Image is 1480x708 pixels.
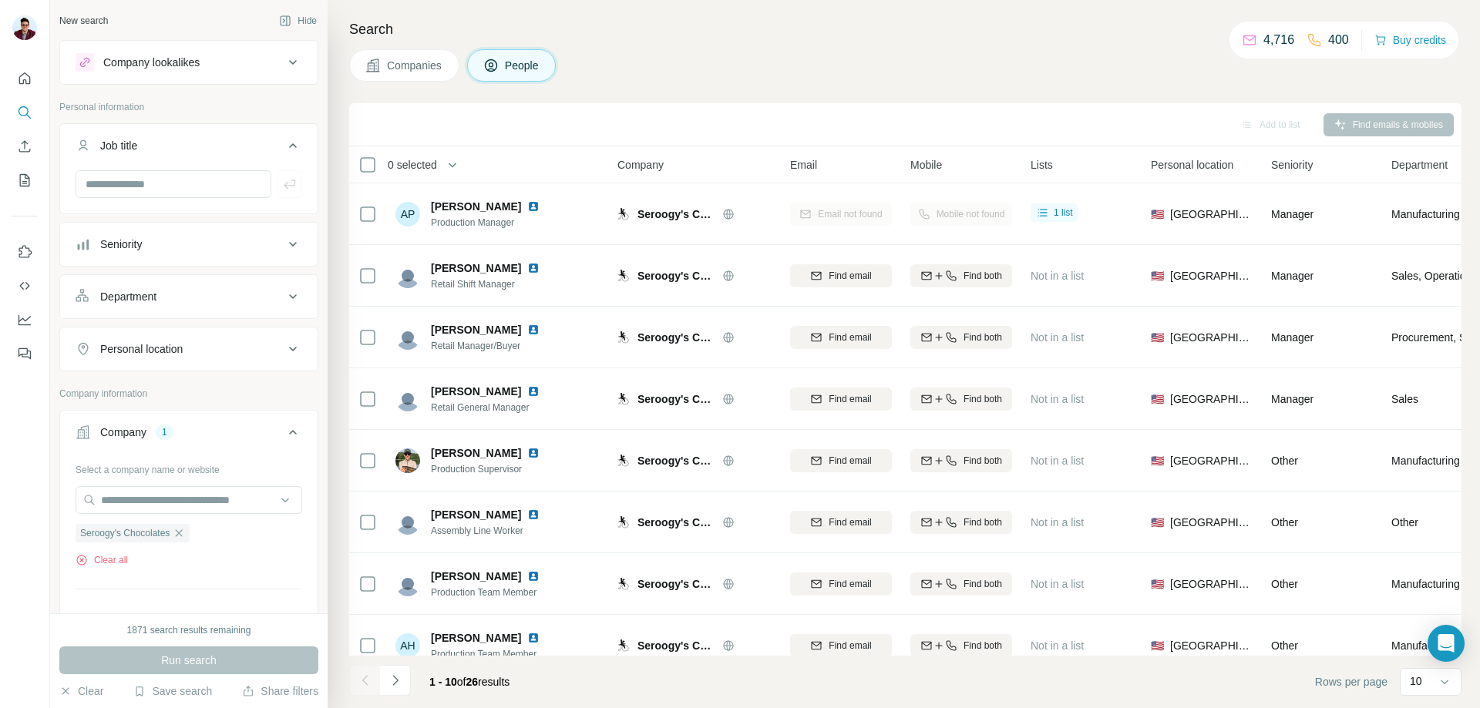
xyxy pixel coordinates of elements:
span: Manufacturing [1391,576,1460,592]
img: Logo of Seroogy's Chocolates [617,516,630,528]
span: [GEOGRAPHIC_DATA] [1170,268,1253,284]
span: Not in a list [1031,331,1084,344]
span: [PERSON_NAME] [431,322,521,337]
span: Sales [1391,391,1418,407]
button: Find both [910,634,1012,657]
span: Find both [964,515,1002,529]
span: Seroogy's Chocolates [637,391,715,407]
span: Find email [829,331,871,344]
button: Clear [59,683,103,699]
div: Job title [100,138,137,153]
button: Hide [268,9,328,32]
button: Find email [790,264,892,287]
button: Find both [910,511,1012,534]
span: Companies [387,58,443,73]
div: AH [395,633,420,658]
span: 🇺🇸 [1151,391,1164,407]
img: Avatar [395,325,420,350]
span: Manager [1271,331,1313,344]
img: LinkedIn logo [527,570,540,582]
p: 400 [1328,31,1349,49]
span: Seroogy's Chocolates [637,330,715,345]
p: 4,716 [1263,31,1294,49]
button: Company1 [60,414,318,457]
h4: Search [349,18,1461,40]
span: Find email [829,515,871,529]
img: Logo of Seroogy's Chocolates [617,208,630,220]
img: LinkedIn logo [527,200,540,213]
span: 🇺🇸 [1151,330,1164,345]
span: [PERSON_NAME] [431,507,521,522]
span: Other [1391,515,1418,530]
span: [GEOGRAPHIC_DATA] [1170,638,1253,653]
span: 26 [466,676,479,688]
button: Find email [790,326,892,349]
span: Manager [1271,270,1313,282]
div: Select a company name or website [76,457,302,477]
button: Seniority [60,226,318,263]
span: 🇺🇸 [1151,268,1164,284]
span: [GEOGRAPHIC_DATA] [1170,330,1253,345]
span: Assembly Line Worker [431,524,558,538]
button: Department [60,278,318,315]
div: Open Intercom Messenger [1428,625,1465,662]
img: Logo of Seroogy's Chocolates [617,393,630,405]
span: Retail Manager/Buyer [431,339,558,353]
span: Not in a list [1031,516,1084,528]
span: Email [790,157,817,173]
button: Save search [133,683,212,699]
span: 🇺🇸 [1151,515,1164,530]
span: Seroogy's Chocolates [637,515,715,530]
img: LinkedIn logo [527,324,540,336]
button: Dashboard [12,306,37,334]
span: Personal location [1151,157,1233,173]
span: [PERSON_NAME] [431,630,521,646]
span: Other [1271,516,1298,528]
span: Manufacturing [1391,206,1460,222]
img: LinkedIn logo [527,447,540,459]
button: Find both [910,449,1012,472]
button: Job title [60,127,318,170]
span: Find both [964,577,1002,591]
span: 🇺🇸 [1151,576,1164,592]
span: Manager [1271,393,1313,405]
span: Mobile [910,157,942,173]
span: Seroogy's Chocolates [637,206,715,222]
button: Enrich CSV [12,133,37,160]
span: Find email [829,269,871,283]
div: 1871 search results remaining [127,623,251,637]
span: 🇺🇸 [1151,206,1164,222]
button: Personal location [60,331,318,367]
button: Quick start [12,65,37,92]
div: Seniority [100,237,142,252]
span: [PERSON_NAME] [431,445,521,461]
span: People [505,58,540,73]
span: Production Team Member [431,647,558,661]
button: Find email [790,634,892,657]
button: Buy credits [1374,29,1446,51]
span: Seroogy's Chocolates [80,526,170,540]
span: Seroogy's Chocolates [637,268,715,284]
span: [PERSON_NAME] [431,199,521,214]
img: LinkedIn logo [527,385,540,398]
p: 10 [1410,673,1422,689]
img: Logo of Seroogy's Chocolates [617,455,630,467]
div: 1 [156,425,173,439]
button: Find both [910,572,1012,596]
button: Find both [910,388,1012,411]
span: Rows per page [1315,674,1387,690]
span: Seroogy's Chocolates [637,638,715,653]
span: Other [1271,578,1298,590]
span: Find both [964,454,1002,468]
div: Department [100,289,156,304]
span: Production Team Member [431,586,558,599]
span: [GEOGRAPHIC_DATA] [1170,453,1253,468]
img: LinkedIn logo [527,262,540,274]
span: Department [1391,157,1448,173]
span: Lists [1031,157,1053,173]
span: Not in a list [1031,393,1084,405]
img: LinkedIn logo [527,508,540,521]
button: Feedback [12,340,37,367]
button: Search [12,99,37,126]
span: Sales, Operations [1391,268,1477,284]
